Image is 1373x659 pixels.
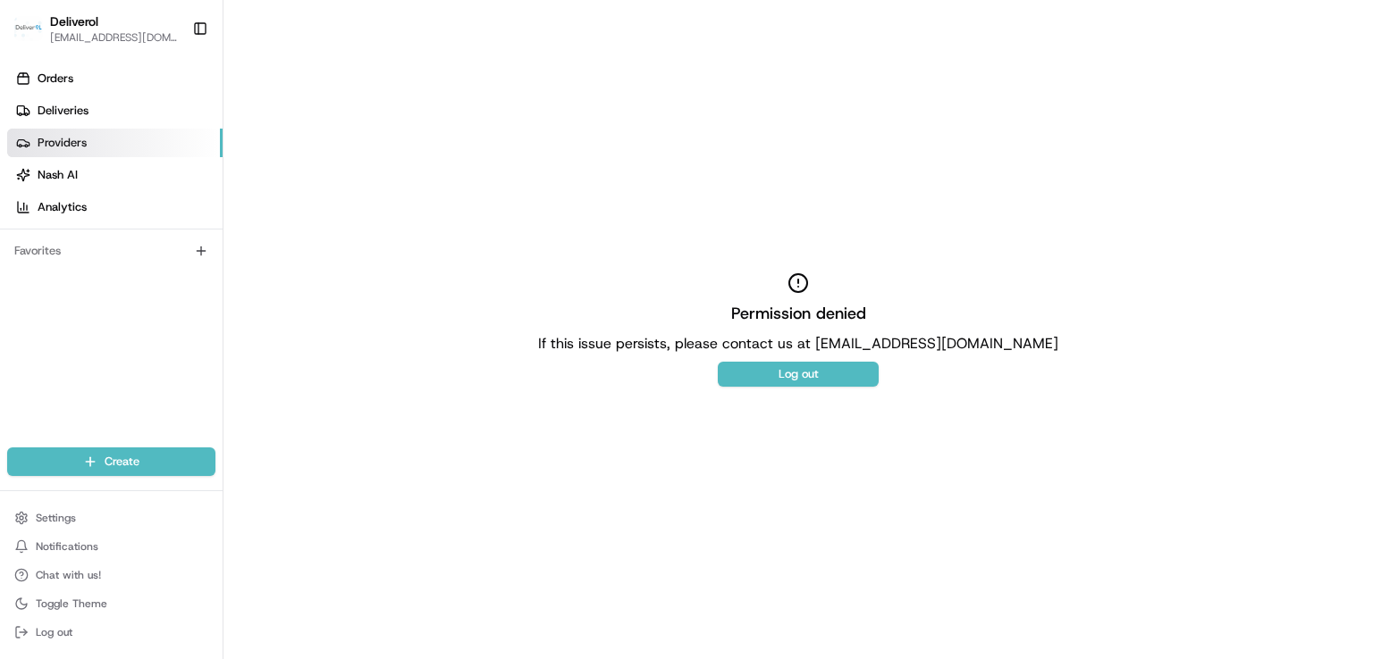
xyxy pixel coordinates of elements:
[38,71,73,87] span: Orders
[36,511,76,525] span: Settings
[46,115,295,134] input: Clear
[18,18,54,54] img: Nash
[61,188,226,203] div: We're available if you need us!
[7,505,215,530] button: Settings
[18,71,325,100] p: Welcome 👋
[7,129,223,157] a: Providers
[50,13,98,30] button: Deliverol
[304,176,325,197] button: Start new chat
[14,16,43,41] img: Deliverol
[7,620,215,645] button: Log out
[36,596,107,611] span: Toggle Theme
[7,7,185,50] button: DeliverolDeliverol[EMAIL_ADDRESS][DOMAIN_NAME]
[538,333,1058,355] p: If this issue persists, please contact us at [EMAIL_ADDRESS][DOMAIN_NAME]
[38,199,87,215] span: Analytics
[126,302,216,316] a: Powered byPylon
[169,259,287,277] span: API Documentation
[38,167,78,183] span: Nash AI
[36,568,101,582] span: Chat with us!
[7,563,215,588] button: Chat with us!
[144,252,294,284] a: 💻API Documentation
[105,454,139,470] span: Create
[7,64,223,93] a: Orders
[36,539,98,554] span: Notifications
[7,447,215,476] button: Create
[7,161,223,189] a: Nash AI
[7,193,223,221] a: Analytics
[50,30,178,45] button: [EMAIL_ADDRESS][DOMAIN_NAME]
[7,96,223,125] a: Deliveries
[18,171,50,203] img: 1736555255976-a54dd68f-1ca7-489b-9aae-adbdc363a1c4
[38,103,88,119] span: Deliveries
[731,301,866,326] h2: Permission denied
[36,625,72,639] span: Log out
[151,261,165,275] div: 💻
[7,237,215,265] div: Favorites
[36,259,137,277] span: Knowledge Base
[7,591,215,616] button: Toggle Theme
[7,534,215,559] button: Notifications
[718,362,879,387] button: Log out
[11,252,144,284] a: 📗Knowledge Base
[178,303,216,316] span: Pylon
[38,135,87,151] span: Providers
[61,171,293,188] div: Start new chat
[18,261,32,275] div: 📗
